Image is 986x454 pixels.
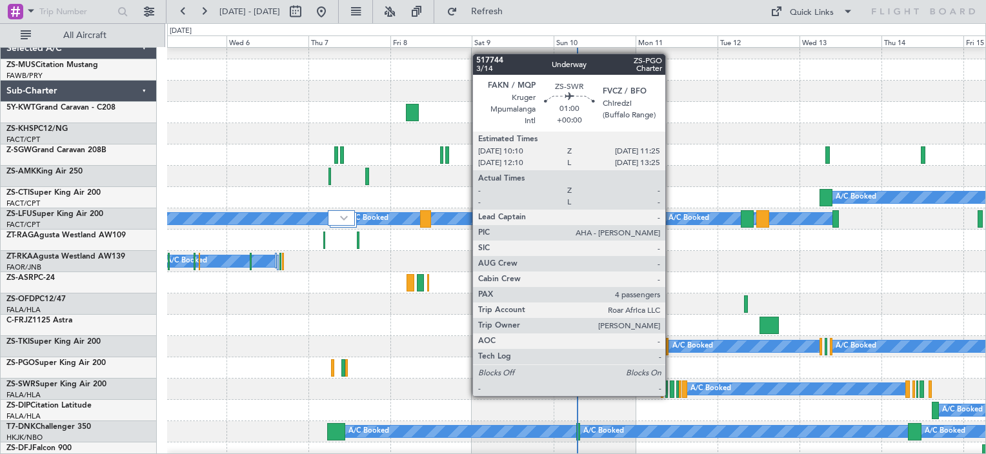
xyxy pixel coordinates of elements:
[6,390,41,400] a: FALA/HLA
[6,71,43,81] a: FAWB/PRY
[226,35,308,47] div: Wed 6
[6,262,41,272] a: FAOR/JNB
[764,1,860,22] button: Quick Links
[6,423,35,431] span: T7-DNK
[672,337,713,356] div: A/C Booked
[942,400,983,420] div: A/C Booked
[6,253,33,261] span: ZT-RKA
[460,7,514,16] span: Refresh
[6,359,106,367] a: ZS-PGOSuper King Air 200
[6,104,116,112] a: 5Y-KWTGrand Caravan - C208
[34,31,136,40] span: All Aircraft
[6,168,83,175] a: ZS-AMKKing Air 250
[6,125,68,133] a: ZS-KHSPC12/NG
[6,380,35,388] span: ZS-SWR
[6,61,35,69] span: ZS-MUS
[390,35,472,47] div: Fri 8
[6,338,30,346] span: ZS-TKI
[6,444,72,452] a: ZS-DFJFalcon 900
[6,338,101,346] a: ZS-TKISuper King Air 200
[881,35,963,47] div: Thu 14
[6,146,32,154] span: Z-SGW
[6,146,106,154] a: Z-SGWGrand Caravan 208B
[39,2,114,21] input: Trip Number
[6,220,40,230] a: FACT/CPT
[718,35,800,47] div: Tue 12
[472,35,554,47] div: Sat 9
[219,6,280,17] span: [DATE] - [DATE]
[6,232,34,239] span: ZT-RAG
[170,26,192,37] div: [DATE]
[6,189,101,197] a: ZS-CTISuper King Air 200
[6,295,35,303] span: ZS-OFD
[6,210,103,218] a: ZS-LFUSuper King Air 200
[6,232,126,239] a: ZT-RAGAgusta Westland AW109
[6,274,34,282] span: ZS-ASR
[513,337,554,356] div: A/C Booked
[6,402,30,410] span: ZS-DIP
[836,188,876,207] div: A/C Booked
[636,35,718,47] div: Mon 11
[6,411,41,421] a: FALA/HLA
[6,295,66,303] a: ZS-OFDPC12/47
[690,379,731,399] div: A/C Booked
[6,125,34,133] span: ZS-KHS
[14,25,140,46] button: All Aircraft
[800,35,881,47] div: Wed 13
[6,423,91,431] a: T7-DNKChallenger 350
[6,189,30,197] span: ZS-CTI
[6,253,125,261] a: ZT-RKAAgusta Westland AW139
[6,199,40,208] a: FACT/CPT
[348,209,388,228] div: A/C Booked
[6,317,32,324] span: C-FRJZ
[6,210,32,218] span: ZS-LFU
[340,215,348,221] img: arrow-gray.svg
[6,433,43,442] a: HKJK/NBO
[6,380,106,388] a: ZS-SWRSuper King Air 200
[166,252,207,271] div: A/C Booked
[6,317,72,324] a: C-FRJZ1125 Astra
[836,337,876,356] div: A/C Booked
[669,209,709,228] div: A/C Booked
[6,61,98,69] a: ZS-MUSCitation Mustang
[6,104,35,112] span: 5Y-KWT
[6,402,92,410] a: ZS-DIPCitation Latitude
[6,444,32,452] span: ZS-DFJ
[348,422,389,441] div: A/C Booked
[6,135,40,144] a: FACT/CPT
[6,359,35,367] span: ZS-PGO
[6,168,36,175] span: ZS-AMK
[554,35,636,47] div: Sun 10
[790,6,834,19] div: Quick Links
[308,35,390,47] div: Thu 7
[441,1,518,22] button: Refresh
[583,422,624,441] div: A/C Booked
[6,274,55,282] a: ZS-ASRPC-24
[145,35,226,47] div: Tue 5
[6,305,41,315] a: FALA/HLA
[925,422,965,441] div: A/C Booked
